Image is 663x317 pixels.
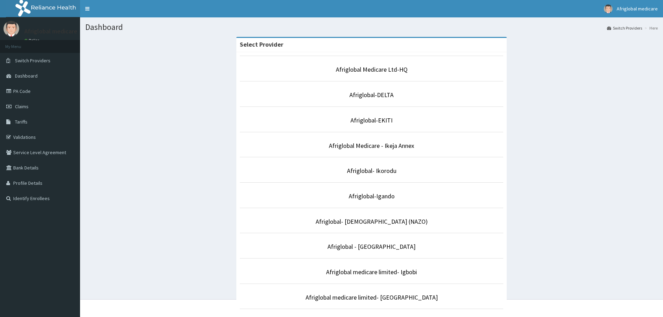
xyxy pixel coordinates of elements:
[306,293,438,301] a: Afriglobal medicare limited- [GEOGRAPHIC_DATA]
[15,103,29,110] span: Claims
[327,243,416,251] a: Afriglobal - [GEOGRAPHIC_DATA]
[604,5,613,13] img: User Image
[607,25,642,31] a: Switch Providers
[316,217,428,225] a: Afriglobal- [DEMOGRAPHIC_DATA] (NAZO)
[15,57,50,64] span: Switch Providers
[350,116,393,124] a: Afriglobal-EKITI
[349,91,394,99] a: Afriglobal-DELTA
[24,28,77,34] p: Afriglobal medicare
[326,268,417,276] a: Afriglobal medicare limited- Igbobi
[240,40,283,48] strong: Select Provider
[643,25,658,31] li: Here
[349,192,395,200] a: Afriglobal-Igando
[329,142,414,150] a: Afriglobal Medicare - Ikeja Annex
[3,21,19,37] img: User Image
[347,167,396,175] a: Afriglobal- Ikorodu
[15,73,38,79] span: Dashboard
[24,38,41,43] a: Online
[336,65,408,73] a: Afriglobal Medicare Ltd-HQ
[15,119,27,125] span: Tariffs
[617,6,658,12] span: Afriglobal medicare
[85,23,658,32] h1: Dashboard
